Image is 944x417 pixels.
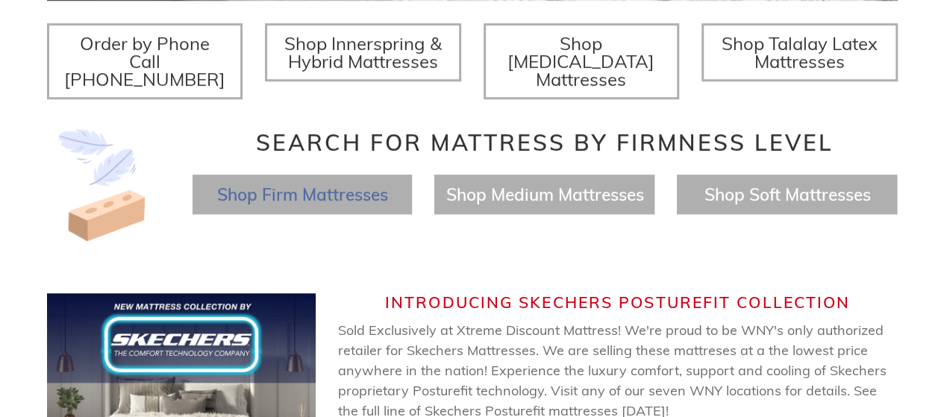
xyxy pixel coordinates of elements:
[385,292,850,312] span: Introducing Skechers Posturefit Collection
[484,23,680,99] a: Shop [MEDICAL_DATA] Mattresses
[265,23,461,81] a: Shop Innerspring & Hybrid Mattresses
[47,23,243,99] a: Order by Phone Call [PHONE_NUMBER]
[701,23,898,81] a: Shop Talalay Latex Mattresses
[256,128,834,157] span: Search for Mattress by Firmness Level
[507,32,654,90] span: Shop [MEDICAL_DATA] Mattresses
[446,184,643,205] a: Shop Medium Mattresses
[722,32,878,72] span: Shop Talalay Latex Mattresses
[47,129,159,241] img: Image-of-brick- and-feather-representing-firm-and-soft-feel
[704,184,870,205] a: Shop Soft Mattresses
[284,32,442,72] span: Shop Innerspring & Hybrid Mattresses
[64,32,225,90] span: Order by Phone Call [PHONE_NUMBER]
[216,184,387,205] a: Shop Firm Mattresses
